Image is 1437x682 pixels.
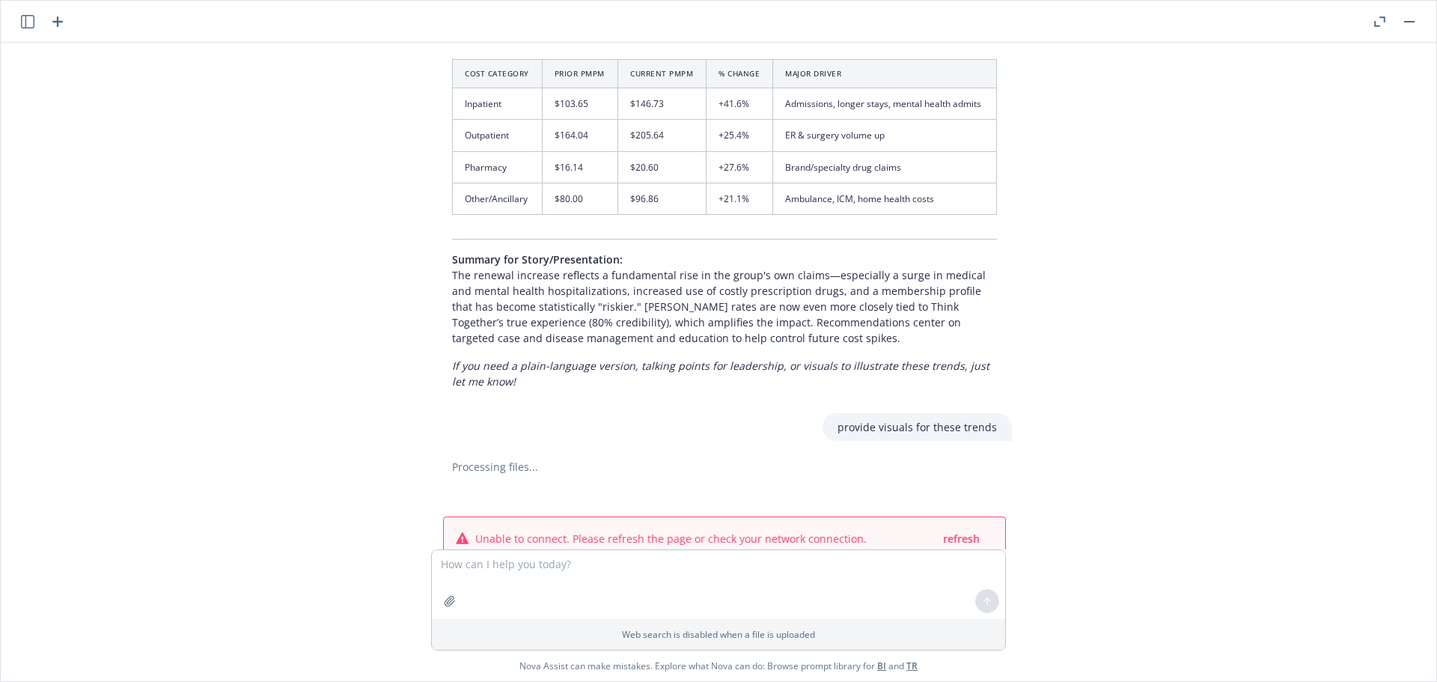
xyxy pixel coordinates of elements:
[877,660,886,672] a: BI
[453,151,543,183] td: Pharmacy
[453,60,543,88] th: Cost Category
[542,151,617,183] td: $16.14
[441,628,996,641] p: Web search is disabled when a file is uploaded
[475,531,867,546] span: Unable to connect. Please refresh the page or check your network connection.
[453,120,543,151] td: Outpatient
[773,183,997,214] td: Ambulance, ICM, home health costs
[773,60,997,88] th: Major Driver
[707,88,773,120] td: +41.6%
[618,120,707,151] td: $205.64
[453,183,543,214] td: Other/Ancillary
[542,88,617,120] td: $103.65
[773,88,997,120] td: Admissions, longer stays, mental health admits
[707,183,773,214] td: +21.1%
[773,151,997,183] td: Brand/specialty drug claims
[542,120,617,151] td: $164.04
[452,252,997,346] p: The renewal increase reflects a fundamental rise in the group's own claims—especially a surge in ...
[452,359,989,389] em: If you need a plain-language version, talking points for leadership, or visuals to illustrate the...
[618,60,707,88] th: Current PMPM
[542,60,617,88] th: Prior PMPM
[773,120,997,151] td: ER & surgery volume up
[618,151,707,183] td: $20.60
[618,183,707,214] td: $96.86
[906,660,918,672] a: TR
[453,88,543,120] td: Inpatient
[707,120,773,151] td: +25.4%
[519,651,918,681] span: Nova Assist can make mistakes. Explore what Nova can do: Browse prompt library for and
[542,183,617,214] td: $80.00
[618,88,707,120] td: $146.73
[838,419,997,435] p: provide visuals for these trends
[707,60,773,88] th: % Change
[437,459,1012,475] div: Processing files...
[942,529,981,548] button: refresh
[943,532,980,546] span: refresh
[707,151,773,183] td: +27.6%
[452,252,623,267] span: Summary for Story/Presentation:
